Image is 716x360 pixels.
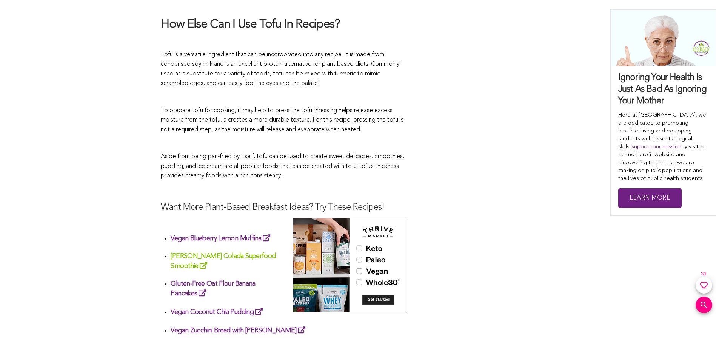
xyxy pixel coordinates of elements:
a: [PERSON_NAME] Colada Superfood Smoothie [171,253,276,269]
span: Aside from being pan-fried by itself, tofu can be used to create sweet delicacies. Smoothies, pud... [161,154,404,179]
span: To prepare tofu for cooking, it may help to press the tofu. Pressing helps release excess moistur... [161,108,403,133]
span: Tofu is a versatile ingredient that can be incorporated into any recipe. It is made from condense... [161,52,399,87]
img: Thrive-Banner-Keto-Paleo-Vegan-Whole30-Organic-Products [293,218,406,312]
a: Vegan Zucchini Bread with [PERSON_NAME] [171,327,308,334]
a: Vegan Coconut Chia Pudding [171,309,265,315]
h3: Want More Plant-Based Breakfast Ideas? Try These Recipes! [161,202,406,214]
a: Vegan Blueberry Lemon Muffins [171,235,273,242]
a: Gluten-Free Oat Flour Banana Pancakes [171,280,255,297]
a: Learn More [618,188,682,208]
h2: How Else Can I Use Tofu In Recipes? [161,17,406,33]
iframe: Chat Widget [678,324,716,360]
